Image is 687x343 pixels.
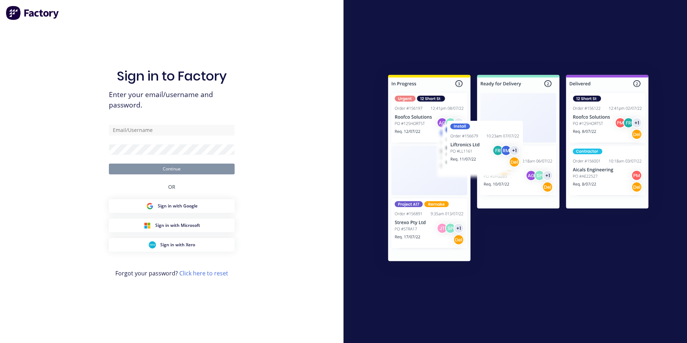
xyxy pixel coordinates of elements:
img: Xero Sign in [149,241,156,248]
span: Sign in with Google [158,203,198,209]
h1: Sign in to Factory [117,68,227,84]
img: Microsoft Sign in [144,222,151,229]
button: Google Sign inSign in with Google [109,199,235,213]
span: Forgot your password? [115,269,228,278]
span: Sign in with Microsoft [155,222,200,229]
button: Xero Sign inSign in with Xero [109,238,235,252]
span: Sign in with Xero [160,242,195,248]
span: Enter your email/username and password. [109,90,235,110]
img: Factory [6,6,60,20]
input: Email/Username [109,125,235,136]
img: Sign in [372,60,664,278]
button: Microsoft Sign inSign in with Microsoft [109,219,235,232]
img: Google Sign in [146,202,153,210]
a: Click here to reset [179,269,228,277]
div: OR [168,174,175,199]
button: Continue [109,164,235,174]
